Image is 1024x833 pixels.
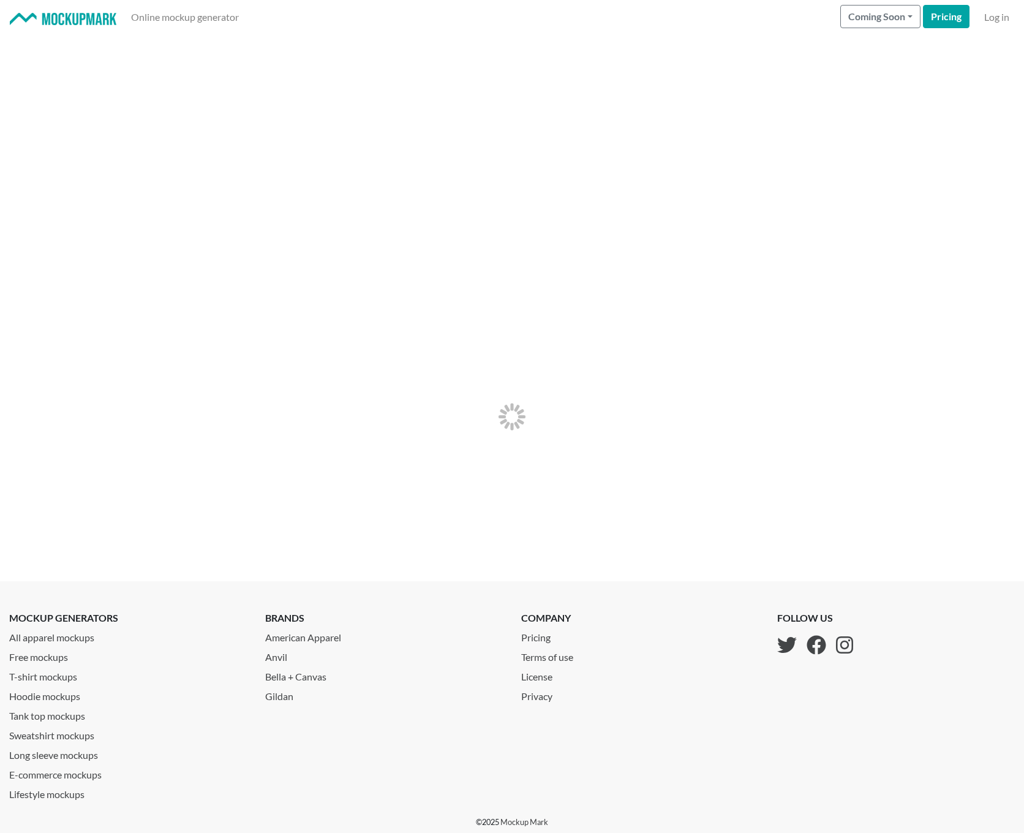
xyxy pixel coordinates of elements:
a: Bella + Canvas [265,665,503,684]
a: Tank top mockups [9,704,247,723]
a: American Apparel [265,625,503,645]
img: Mockup Mark [10,13,116,26]
a: All apparel mockups [9,625,247,645]
a: Pricing [923,5,969,28]
a: Online mockup generator [126,5,244,29]
p: follow us [777,611,853,625]
p: company [521,611,583,625]
p: brands [265,611,503,625]
a: Lifestyle mockups [9,782,247,802]
a: Long sleeve mockups [9,743,247,763]
a: Pricing [521,625,583,645]
a: Log in [979,5,1014,29]
a: Mockup Mark [500,817,548,827]
a: Privacy [521,684,583,704]
a: Sweatshirt mockups [9,723,247,743]
a: Gildan [265,684,503,704]
button: Coming Soon [840,5,920,28]
a: T-shirt mockups [9,665,247,684]
a: License [521,665,583,684]
a: Terms of use [521,645,583,665]
p: © 2025 [476,816,548,828]
p: mockup generators [9,611,247,625]
a: Hoodie mockups [9,684,247,704]
a: Anvil [265,645,503,665]
a: Free mockups [9,645,247,665]
a: E-commerce mockups [9,763,247,782]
